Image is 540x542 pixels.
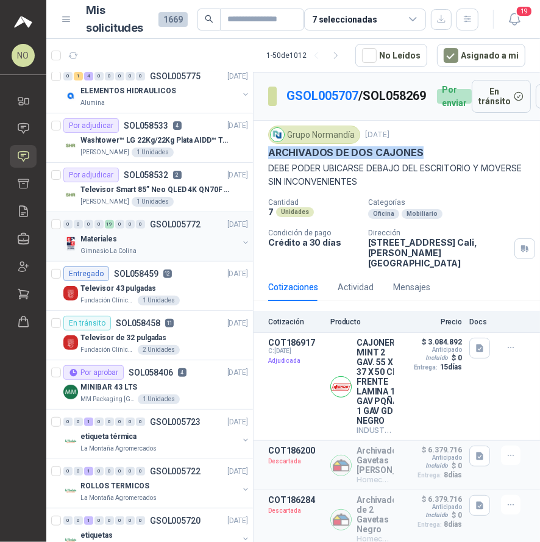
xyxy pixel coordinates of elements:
div: 1 [84,516,93,525]
p: [PERSON_NAME] [80,148,129,157]
a: 0 1 4 0 0 0 0 0 GSOL005775[DATE] Company LogoELEMENTOS HIDRAULICOSAlumina [63,69,250,108]
p: Anticipado [432,346,462,353]
img: Company Logo [63,138,78,152]
div: 0 [126,467,135,476]
div: 0 [94,418,104,426]
p: Archivador de 2 Gavetas [PERSON_NAME] [357,446,394,475]
img: Company Logo [63,88,78,103]
p: 2 [173,171,182,179]
img: Company Logo [331,377,351,397]
p: GSOL005775 [150,72,201,80]
p: 8 días [444,471,462,479]
p: Dirección [368,229,510,237]
button: No Leídos [355,44,427,67]
p: Condición de pago [268,229,358,237]
div: 0 [136,72,145,80]
div: Incluido [423,461,450,471]
div: Grupo Normandía [268,126,360,144]
div: 0 [94,220,104,229]
div: 0 [136,418,145,426]
div: Por adjudicar [63,118,119,133]
p: CAJONERA MINT 2 GAV. 55 X 37 X 50 CM FRENTE LAMINA 1 GAV PQÑA 1 GAV GDE NEGRO [357,338,394,426]
img: Logo peakr [14,15,32,29]
span: Entrega: [418,521,442,528]
p: Alumina [80,98,105,108]
div: Mobiliario [402,209,442,219]
div: Entregado [63,266,109,281]
div: 0 [63,418,73,426]
button: 19 [503,9,525,30]
div: 0 [63,72,73,80]
p: COT186200 [268,446,323,455]
div: 0 [136,516,145,525]
p: [DATE] [227,71,248,82]
p: [DATE] [227,120,248,132]
p: [DATE] [227,416,248,428]
div: 0 [63,467,73,476]
div: 0 [74,220,83,229]
p: Adjudicada [268,355,323,367]
p: Materiales [80,234,117,245]
div: 0 [115,418,124,426]
div: 1 - 50 de 1012 [266,46,346,65]
div: Oficina [368,209,399,219]
p: Fundación Clínica Shaio [80,345,135,355]
img: Company Logo [271,128,284,141]
a: En tránsitoSOL05845811[DATE] Company LogoTelevisor de 32 pulgadasFundación Clínica Shaio2 Unidades [46,311,253,360]
p: La Montaña Agromercados [80,444,157,454]
p: Descartada [268,455,323,468]
p: MINIBAR 43 LTS [80,382,137,393]
p: Categorías [368,198,535,207]
span: Entrega: [418,472,442,479]
img: Company Logo [63,483,78,498]
a: GSOL005707 [286,88,358,103]
p: GSOL005722 [150,467,201,476]
p: Anticipado [432,504,462,510]
p: Cantidad [268,198,358,207]
p: SOL058532 [124,171,168,179]
a: 0 0 1 0 0 0 0 0 GSOL005723[DATE] Company Logoetiqueta térmicaLa Montaña Agromercados [63,415,250,454]
p: Fundación Clínica Shaio [80,296,135,305]
p: GSOL005720 [150,516,201,525]
p: Archivador de 2 Gavetas Negro [357,495,394,534]
p: ROLLOS TERMICOS [80,480,149,492]
p: Televisor 43 pulgadas [80,283,155,294]
p: $ 0 [452,354,462,362]
div: 0 [115,516,124,525]
div: 0 [136,220,145,229]
p: $ 6.379.716 [422,446,462,454]
img: Company Logo [63,286,78,301]
p: 7 [268,207,274,217]
div: 0 [84,220,93,229]
p: Homecenter [357,475,394,485]
div: 1 [84,467,93,476]
p: Anticipado [432,454,462,461]
p: SOL058458 [116,319,160,327]
div: Incluido [423,353,450,363]
a: EntregadoSOL05845912[DATE] Company LogoTelevisor 43 pulgadasFundación Clínica Shaio1 Unidades [46,262,253,311]
p: Docs [469,318,494,326]
p: GSOL005723 [150,418,201,426]
p: MM Packaging [GEOGRAPHIC_DATA] [80,394,135,404]
div: 0 [126,418,135,426]
div: 1 Unidades [138,296,180,305]
img: Company Logo [63,237,78,251]
div: 19 [105,220,114,229]
div: 0 [94,516,104,525]
div: 1 [74,72,83,80]
p: Crédito a 30 días [268,237,358,248]
p: 12 [163,269,172,278]
p: $ 6.379.716 [422,495,462,504]
img: Company Logo [63,434,78,449]
p: [DATE] [227,169,248,181]
p: Producto [330,318,394,326]
img: Company Logo [63,187,78,202]
p: [DATE] [227,268,248,280]
div: 0 [105,72,114,80]
p: Washtower™ LG 22Kg/22Kg Plata AIDD™ ThinQ™ Steam™ WK22VS6P [80,135,232,146]
p: $ 0 [452,511,462,519]
div: Por aprobar [63,365,124,380]
span: 19 [516,5,533,17]
div: En tránsito [63,316,111,330]
div: 0 [136,467,145,476]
